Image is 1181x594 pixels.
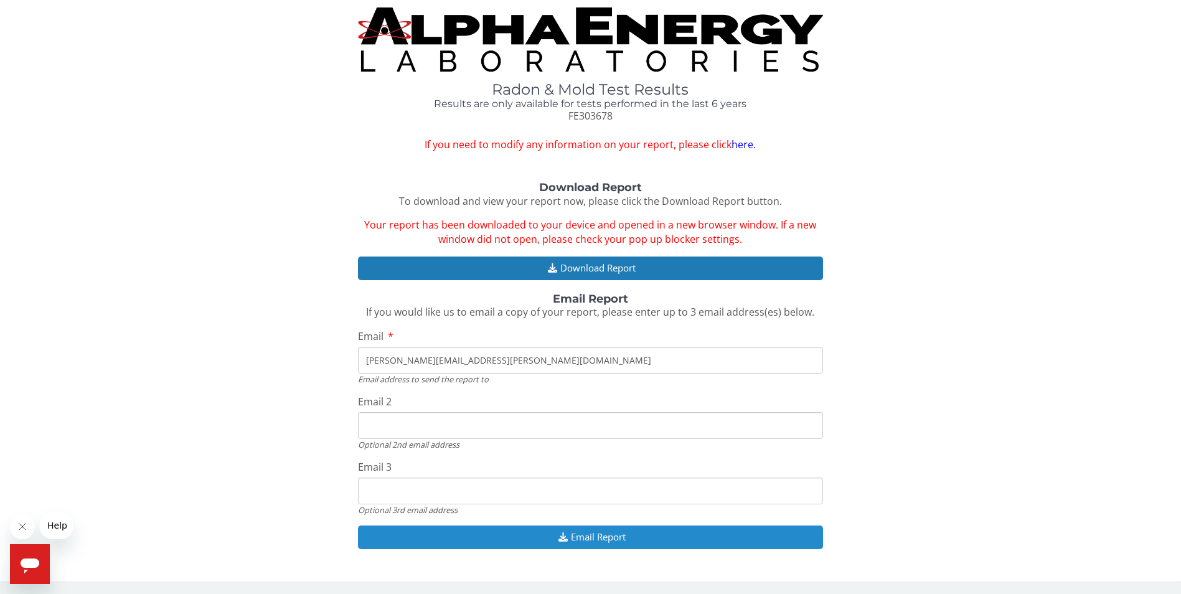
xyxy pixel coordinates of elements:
[358,257,823,280] button: Download Report
[40,512,73,539] iframe: Message from company
[358,460,392,474] span: Email 3
[366,305,814,319] span: If you would like us to email a copy of your report, please enter up to 3 email address(es) below.
[553,292,628,306] strong: Email Report
[539,181,642,194] strong: Download Report
[10,544,50,584] iframe: Button to launch messaging window
[358,395,392,408] span: Email 2
[364,218,816,246] span: Your report has been downloaded to your device and opened in a new browser window. If a new windo...
[358,7,823,72] img: TightCrop.jpg
[10,514,35,539] iframe: Close message
[358,374,823,385] div: Email address to send the report to
[358,504,823,516] div: Optional 3rd email address
[358,439,823,450] div: Optional 2nd email address
[568,109,613,123] span: FE303678
[358,138,823,152] span: If you need to modify any information on your report, please click
[399,194,782,208] span: To download and view your report now, please click the Download Report button.
[732,138,756,151] a: here.
[358,526,823,549] button: Email Report
[358,82,823,98] h1: Radon & Mold Test Results
[358,329,383,343] span: Email
[358,98,823,110] h4: Results are only available for tests performed in the last 6 years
